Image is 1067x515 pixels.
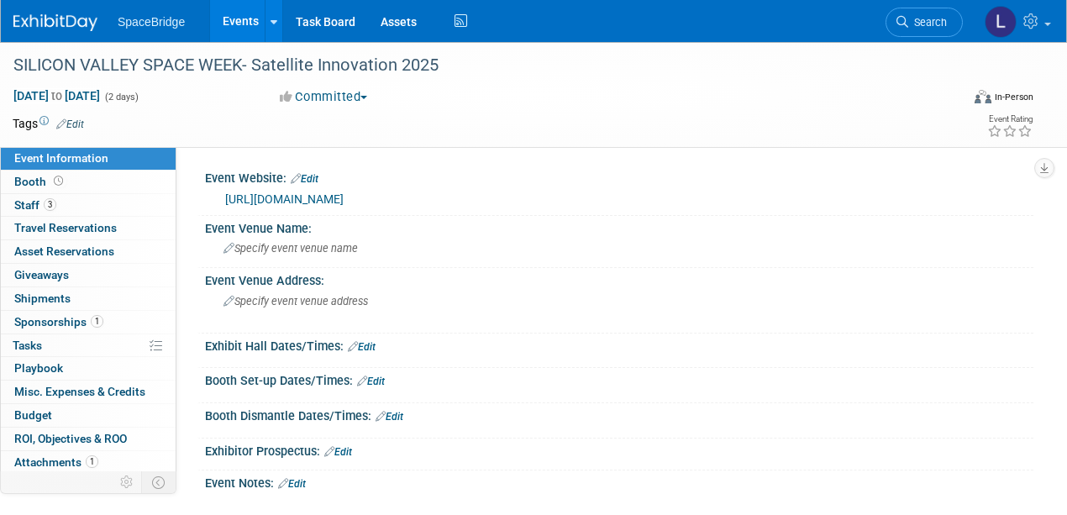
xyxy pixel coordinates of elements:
a: Edit [376,411,403,423]
span: Search [908,16,947,29]
div: Event Notes: [205,470,1033,492]
a: Edit [348,341,376,353]
span: [DATE] [DATE] [13,88,101,103]
a: Edit [357,376,385,387]
div: Event Venue Address: [205,268,1033,289]
a: Giveaways [1,264,176,286]
div: Exhibit Hall Dates/Times: [205,334,1033,355]
span: (2 days) [103,92,139,102]
div: Exhibitor Prospectus: [205,439,1033,460]
span: Specify event venue address [223,295,368,307]
span: SpaceBridge [118,15,185,29]
a: Travel Reservations [1,217,176,239]
span: ROI, Objectives & ROO [14,432,127,445]
a: Attachments1 [1,451,176,474]
a: Tasks [1,334,176,357]
span: Tasks [13,339,42,352]
a: Playbook [1,357,176,380]
img: Luminita Oprescu [985,6,1017,38]
a: [URL][DOMAIN_NAME] [225,192,344,206]
span: Attachments [14,455,98,469]
a: Staff3 [1,194,176,217]
div: Event Venue Name: [205,216,1033,237]
button: Committed [274,88,374,106]
a: Edit [56,118,84,130]
div: Booth Dismantle Dates/Times: [205,403,1033,425]
a: Budget [1,404,176,427]
a: ROI, Objectives & ROO [1,428,176,450]
span: Event Information [14,151,108,165]
a: Edit [278,478,306,490]
a: Edit [291,173,318,185]
span: Asset Reservations [14,244,114,258]
span: Travel Reservations [14,221,117,234]
span: Specify event venue name [223,242,358,255]
div: Event Website: [205,166,1033,187]
img: Format-Inperson.png [975,90,991,103]
div: Booth Set-up Dates/Times: [205,368,1033,390]
a: Search [886,8,963,37]
td: Toggle Event Tabs [142,471,176,493]
a: Edit [324,446,352,458]
span: Booth not reserved yet [50,175,66,187]
a: Sponsorships1 [1,311,176,334]
a: Misc. Expenses & Credits [1,381,176,403]
a: Booth [1,171,176,193]
span: 1 [91,315,103,328]
span: Giveaways [14,268,69,281]
div: SILICON VALLEY SPACE WEEK- Satellite Innovation 2025 [8,50,946,81]
span: Misc. Expenses & Credits [14,385,145,398]
a: Shipments [1,287,176,310]
td: Personalize Event Tab Strip [113,471,142,493]
span: to [49,89,65,102]
span: Booth [14,175,66,188]
span: Staff [14,198,56,212]
img: ExhibitDay [13,14,97,31]
span: Budget [14,408,52,422]
div: Event Rating [987,115,1033,123]
span: 3 [44,198,56,211]
a: Asset Reservations [1,240,176,263]
span: 1 [86,455,98,468]
span: Shipments [14,292,71,305]
span: Sponsorships [14,315,103,328]
a: Event Information [1,147,176,170]
div: Event Format [885,87,1034,113]
div: In-Person [994,91,1033,103]
td: Tags [13,115,84,132]
span: Playbook [14,361,63,375]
